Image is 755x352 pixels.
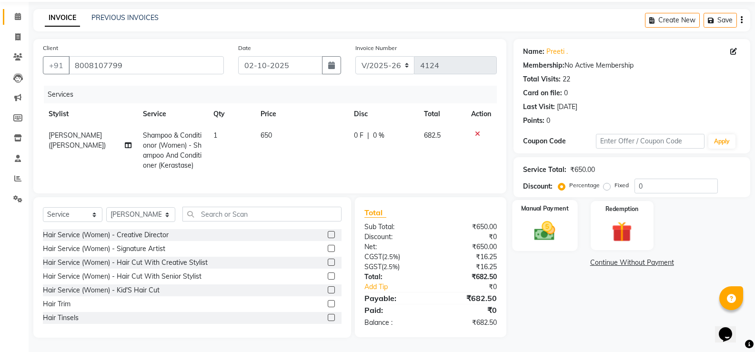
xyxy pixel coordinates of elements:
[255,103,348,125] th: Price
[44,86,504,103] div: Services
[43,285,160,295] div: Hair Service (Women) - Kid'S Hair Cut
[357,232,431,242] div: Discount:
[431,242,504,252] div: ₹650.00
[645,13,700,28] button: Create New
[43,44,58,52] label: Client
[43,56,70,74] button: +91
[213,131,217,140] span: 1
[43,103,137,125] th: Stylist
[563,74,570,84] div: 22
[43,258,208,268] div: Hair Service (Women) - Hair Cut With Creative Stylist
[596,134,705,149] input: Enter Offer / Coupon Code
[357,272,431,282] div: Total:
[261,131,272,140] span: 650
[569,181,600,190] label: Percentage
[238,44,251,52] label: Date
[521,204,569,213] label: Manual Payment
[357,222,431,232] div: Sub Total:
[431,318,504,328] div: ₹682.50
[348,103,419,125] th: Disc
[431,232,504,242] div: ₹0
[523,165,566,175] div: Service Total:
[43,230,169,240] div: Hair Service (Women) - Creative Director
[364,262,382,271] span: SGST
[364,252,382,261] span: CGST
[354,131,363,141] span: 0 F
[570,165,595,175] div: ₹650.00
[557,102,577,112] div: [DATE]
[137,103,208,125] th: Service
[523,102,555,112] div: Last Visit:
[357,242,431,252] div: Net:
[182,207,342,221] input: Search or Scan
[523,136,595,146] div: Coupon Code
[91,13,159,22] a: PREVIOUS INVOICES
[523,181,553,191] div: Discount:
[431,252,504,262] div: ₹16.25
[367,131,369,141] span: |
[384,253,398,261] span: 2.5%
[431,272,504,282] div: ₹682.50
[614,181,629,190] label: Fixed
[424,131,441,140] span: 682.5
[357,318,431,328] div: Balance :
[605,205,638,213] label: Redemption
[546,47,568,57] a: Preeti .
[564,88,568,98] div: 0
[431,222,504,232] div: ₹650.00
[69,56,224,74] input: Search by Name/Mobile/Email/Code
[523,60,564,70] div: Membership:
[208,103,255,125] th: Qty
[373,131,384,141] span: 0 %
[715,314,745,342] iframe: chat widget
[605,219,638,244] img: _gift.svg
[546,116,550,126] div: 0
[357,304,431,316] div: Paid:
[431,262,504,272] div: ₹16.25
[443,282,504,292] div: ₹0
[43,244,165,254] div: Hair Service (Women) - Signature Artist
[364,208,386,218] span: Total
[43,299,70,309] div: Hair Trim
[49,131,106,150] span: [PERSON_NAME] ([PERSON_NAME])
[523,88,562,98] div: Card on file:
[357,282,443,292] a: Add Tip
[43,313,79,323] div: Hair Tinsels
[357,292,431,304] div: Payable:
[523,60,741,70] div: No Active Membership
[357,252,431,262] div: ( )
[528,219,562,243] img: _cash.svg
[708,134,735,149] button: Apply
[355,44,397,52] label: Invoice Number
[523,116,544,126] div: Points:
[418,103,465,125] th: Total
[523,74,561,84] div: Total Visits:
[523,47,544,57] div: Name:
[431,304,504,316] div: ₹0
[43,272,201,282] div: Hair Service (Women) - Hair Cut With Senior Stylist
[465,103,497,125] th: Action
[357,262,431,272] div: ( )
[515,258,748,268] a: Continue Without Payment
[143,131,201,170] span: Shampoo & Conditionor (Women) - Shampoo And Conditioner (Kerastase)
[45,10,80,27] a: INVOICE
[383,263,398,271] span: 2.5%
[431,292,504,304] div: ₹682.50
[704,13,737,28] button: Save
